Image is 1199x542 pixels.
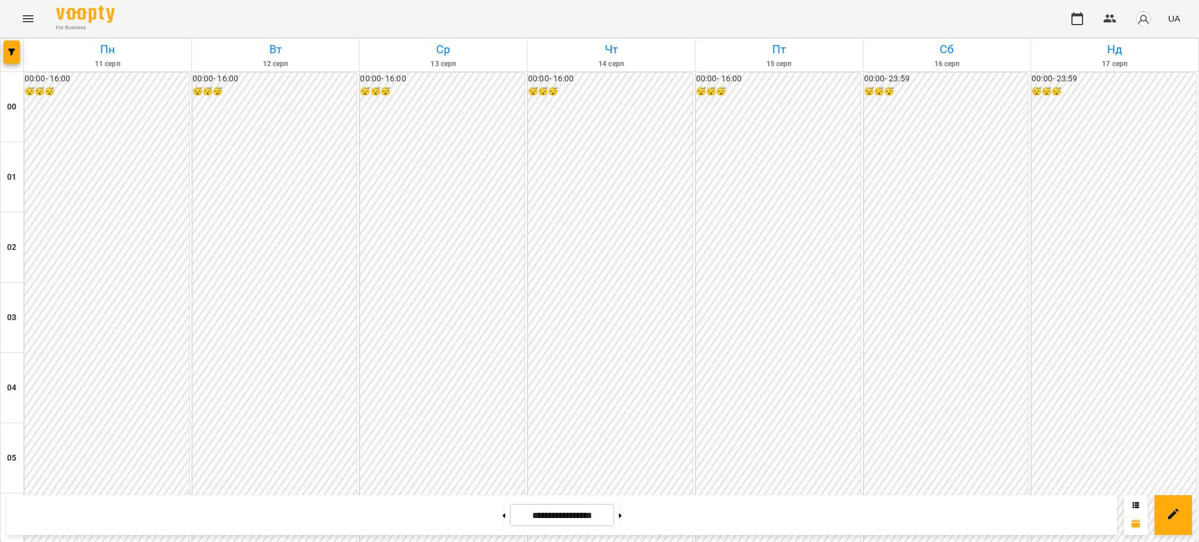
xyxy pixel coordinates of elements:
[193,85,357,98] h6: 😴😴😴
[7,382,16,395] h6: 04
[1135,11,1152,27] img: avatar_s.png
[864,85,1029,98] h6: 😴😴😴
[1032,85,1196,98] h6: 😴😴😴
[7,311,16,324] h6: 03
[7,452,16,465] h6: 05
[361,59,525,70] h6: 13 серп
[1032,73,1196,85] h6: 00:00 - 23:59
[193,73,357,85] h6: 00:00 - 16:00
[529,59,693,70] h6: 14 серп
[7,171,16,184] h6: 01
[864,73,1029,85] h6: 00:00 - 23:59
[361,40,525,59] h6: Ср
[696,73,861,85] h6: 00:00 - 16:00
[697,59,861,70] h6: 15 серп
[56,6,115,23] img: Voopty Logo
[1033,40,1197,59] h6: Нд
[14,5,42,33] button: Menu
[696,85,861,98] h6: 😴😴😴
[26,59,190,70] h6: 11 серп
[360,85,525,98] h6: 😴😴😴
[865,59,1029,70] h6: 16 серп
[360,73,525,85] h6: 00:00 - 16:00
[194,40,358,59] h6: Вт
[697,40,861,59] h6: Пт
[25,73,189,85] h6: 00:00 - 16:00
[56,24,115,32] span: For Business
[1033,59,1197,70] h6: 17 серп
[865,40,1029,59] h6: Сб
[1168,12,1180,25] span: UA
[529,40,693,59] h6: Чт
[26,40,190,59] h6: Пн
[7,101,16,114] h6: 00
[25,85,189,98] h6: 😴😴😴
[7,241,16,254] h6: 02
[528,85,693,98] h6: 😴😴😴
[1163,8,1185,29] button: UA
[194,59,358,70] h6: 12 серп
[528,73,693,85] h6: 00:00 - 16:00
